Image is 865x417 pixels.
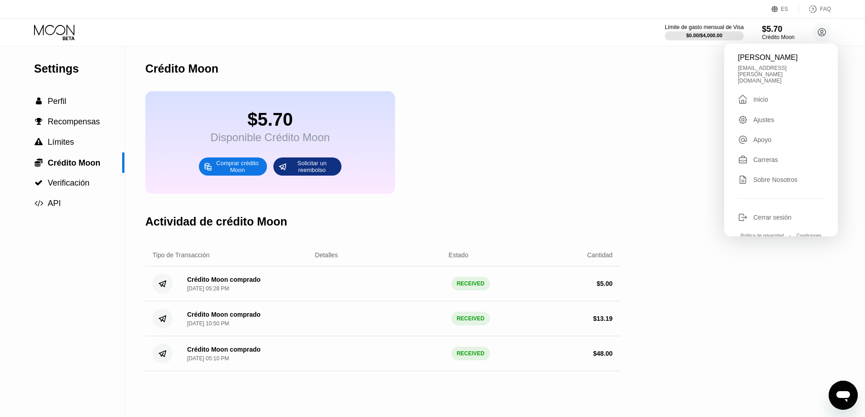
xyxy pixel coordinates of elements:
[753,136,771,143] div: Apoyo
[48,117,100,126] span: Recompensas
[211,109,330,130] div: $5.70
[34,118,43,126] div: 
[36,97,42,105] span: 
[753,116,774,123] div: Ajustes
[187,285,229,292] div: [DATE] 05:28 PM
[665,24,744,30] div: Límite de gasto mensual de Visa
[738,65,824,84] div: [EMAIL_ADDRESS][PERSON_NAME][DOMAIN_NAME]
[738,135,824,145] div: Apoyo
[145,215,287,228] div: Actividad de crédito Moon
[145,62,218,75] div: Crédito Moon
[753,176,797,183] div: Sobre Nosotros
[829,381,858,410] iframe: Botón para iniciar la ventana de mensajería
[762,34,795,40] div: Crédito Moon
[820,6,831,12] div: FAQ
[35,199,43,207] span: 
[34,97,43,105] div: 
[738,155,824,165] div: Carreras
[34,62,124,75] div: Settings
[762,25,795,34] div: $5.70
[48,158,100,167] span: Crédito Moon
[35,138,43,146] span: 
[738,94,748,105] div: 
[187,276,261,283] div: Crédito Moon comprado
[153,251,210,259] div: Tipo de Transacción
[451,277,490,290] div: RECEIVED
[199,157,267,176] div: Comprar crédito Moon
[273,157,341,176] div: Solicitar un reembolso
[287,159,337,174] div: Solicitar un reembolso
[34,179,43,187] div: 
[753,156,778,163] div: Carreras
[738,212,824,222] div: Cerrar sesión
[796,233,821,238] div: Condiciones
[753,96,768,103] div: Inicio
[48,178,89,187] span: Verificación
[48,137,74,147] span: Límites
[211,131,330,144] div: Disponible Crédito Moon
[741,233,784,238] div: Política de privacidad
[451,312,490,325] div: RECEIVED
[35,179,43,187] span: 
[753,214,791,221] div: Cerrar sesión
[451,347,490,360] div: RECEIVED
[187,355,229,362] div: [DATE] 05:10 PM
[781,6,788,12] div: ES
[187,320,229,327] div: [DATE] 10:50 PM
[315,251,338,259] div: Detalles
[35,118,43,126] span: 
[771,5,799,14] div: ES
[449,251,469,259] div: Estado
[686,33,722,38] div: $0.00 / $4,000.00
[187,311,261,318] div: Crédito Moon comprado
[665,24,744,40] div: Límite de gasto mensual de Visa$0.00/$4,000.00
[587,251,613,259] div: Cantidad
[34,158,43,167] div: 
[738,94,824,105] div: Inicio
[213,159,262,174] div: Comprar crédito Moon
[738,175,824,185] div: Sobre Nosotros
[34,199,43,207] div: 
[34,138,43,146] div: 
[187,346,261,353] div: Crédito Moon comprado
[738,115,824,125] div: Ajustes
[593,315,613,322] div: $ 13.19
[799,5,831,14] div: FAQ
[48,97,66,106] span: Perfil
[597,280,613,287] div: $ 5.00
[738,54,824,62] div: [PERSON_NAME]
[593,350,613,357] div: $ 48.00
[48,199,61,208] span: API
[35,158,43,167] span: 
[762,25,795,40] div: $5.70Crédito Moon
